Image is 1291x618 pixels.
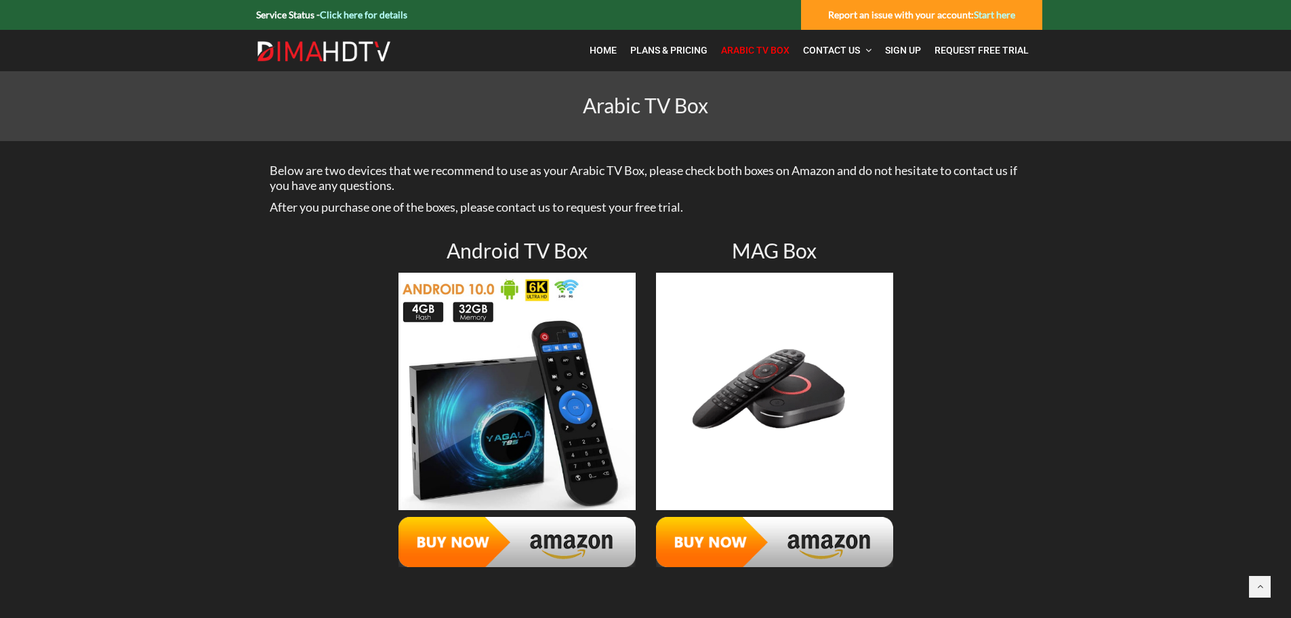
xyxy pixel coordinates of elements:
[878,37,928,64] a: Sign Up
[270,199,683,214] span: After you purchase one of the boxes, please contact us to request your free trial.
[583,93,708,117] span: Arabic TV Box
[630,45,708,56] span: Plans & Pricing
[828,9,1015,20] strong: Report an issue with your account:
[974,9,1015,20] a: Start here
[623,37,714,64] a: Plans & Pricing
[732,238,817,263] span: MAG Box
[796,37,878,64] a: Contact Us
[590,45,617,56] span: Home
[928,37,1036,64] a: Request Free Trial
[885,45,921,56] span: Sign Up
[320,9,407,20] a: Click here for details
[583,37,623,64] a: Home
[256,41,392,62] img: Dima HDTV
[256,9,407,20] strong: Service Status -
[803,45,860,56] span: Contact Us
[1249,576,1271,598] a: Back to top
[270,163,1017,193] span: Below are two devices that we recommend to use as your Arabic TV Box, please check both boxes on ...
[447,238,588,263] span: Android TV Box
[721,45,790,56] span: Arabic TV Box
[714,37,796,64] a: Arabic TV Box
[935,45,1029,56] span: Request Free Trial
